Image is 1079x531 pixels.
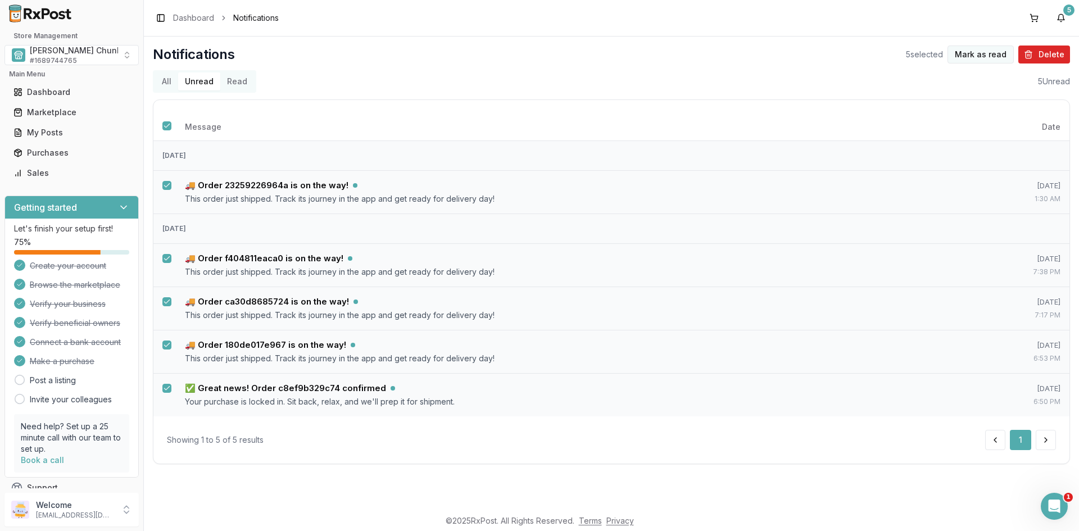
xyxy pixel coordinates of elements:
button: Unread [178,72,220,90]
span: [DATE] [1037,297,1060,306]
button: 5 [1052,9,1070,27]
div: Marketplace [13,107,130,118]
span: 75 % [14,237,31,248]
button: Select notification: 🚚 Order ca30d8685724 is on the way! [162,297,171,306]
span: Verify beneficial owners [30,317,120,329]
a: Privacy [606,516,634,525]
a: Post a listing [30,375,76,386]
button: Dashboard [4,83,139,101]
span: Make a purchase [30,356,94,367]
h3: Getting started [14,201,77,214]
p: This order just shipped. Track its journey in the app and get ready for delivery day! [185,266,951,278]
button: 1 [1010,430,1031,450]
span: # 1689744765 [30,56,77,65]
button: Select notification: 🚚 Order 180de017e967 is on the way! [162,341,171,350]
button: Marketplace [4,103,139,121]
button: My Posts [4,124,139,142]
div: 6:53 PM [969,353,1060,364]
a: My Posts [9,122,134,143]
span: Verify your business [30,298,106,310]
p: This order just shipped. Track its journey in the app and get ready for delivery day! [185,193,951,205]
div: Sales [13,167,130,179]
span: Browse the marketplace [30,279,120,291]
div: Purchases [13,147,130,158]
div: 5 [1063,4,1075,16]
img: RxPost Logo [4,4,76,22]
div: 6:50 PM [969,396,1060,407]
p: Welcome [36,500,114,511]
a: Terms [579,516,602,525]
div: 7:38 PM [969,266,1060,278]
span: Notifications [233,12,279,24]
button: Support [4,478,139,498]
button: Mark as read [947,46,1014,63]
a: Sales [9,163,134,183]
button: Select notification: 🚚 Order 23259226964a is on the way! [162,181,171,190]
h5: 🚚 Order 23259226964a is on the way! [185,180,348,191]
h4: [DATE] [162,150,1060,161]
span: 5 selected [906,49,943,60]
h1: Notifications [153,46,235,63]
div: 5 Unread [1038,76,1070,87]
nav: breadcrumb [173,12,279,24]
p: [EMAIL_ADDRESS][DOMAIN_NAME] [36,511,114,520]
p: This order just shipped. Track its journey in the app and get ready for delivery day! [185,353,951,364]
h4: [DATE] [162,223,1060,234]
a: Purchases [9,143,134,163]
button: Read [220,72,254,90]
span: [PERSON_NAME] Chunk Pharmacy [30,45,162,56]
th: Date [960,114,1069,140]
button: Select notification: 🚚 Order f404811eaca0 is on the way! [162,254,171,263]
button: Select all notifications [162,121,171,130]
div: Showing 1 to 5 of 5 results [167,434,264,446]
span: Create your account [30,260,106,271]
div: My Posts [13,127,130,138]
div: 7:17 PM [969,310,1060,321]
img: User avatar [11,501,29,519]
h5: 🚚 Order ca30d8685724 is on the way! [185,296,349,307]
p: Let's finish your setup first! [14,223,129,234]
span: Connect a bank account [30,337,121,348]
span: [DATE] [1037,254,1060,263]
h2: Main Menu [9,70,134,79]
a: Dashboard [9,82,134,102]
button: Select notification: ✅ Great news! Order c8ef9b329c74 confirmed [162,384,171,393]
h5: 🚚 Order 180de017e967 is on the way! [185,339,346,351]
div: 1:30 AM [969,193,1060,205]
p: This order just shipped. Track its journey in the app and get ready for delivery day! [185,310,951,321]
a: Dashboard [173,12,214,24]
a: Marketplace [9,102,134,122]
button: Sales [4,164,139,182]
span: 1 [1064,493,1073,502]
span: [DATE] [1037,181,1060,190]
button: Purchases [4,144,139,162]
button: Delete [1018,46,1070,63]
a: Invite your colleagues [30,394,112,405]
button: Select a view [4,45,139,65]
h2: Store Management [4,31,139,40]
a: Book a call [21,455,64,465]
p: Your purchase is locked in. Sit back, relax, and we'll prep it for shipment. [185,396,951,407]
iframe: Intercom live chat [1041,493,1068,520]
th: Message [176,114,960,140]
div: Dashboard [13,87,130,98]
span: [DATE] [1037,384,1060,393]
span: [DATE] [1037,341,1060,350]
p: Need help? Set up a 25 minute call with our team to set up. [21,421,123,455]
button: All [155,72,178,90]
h5: 🚚 Order f404811eaca0 is on the way! [185,253,343,264]
h5: ✅ Great news! Order c8ef9b329c74 confirmed [185,383,386,394]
